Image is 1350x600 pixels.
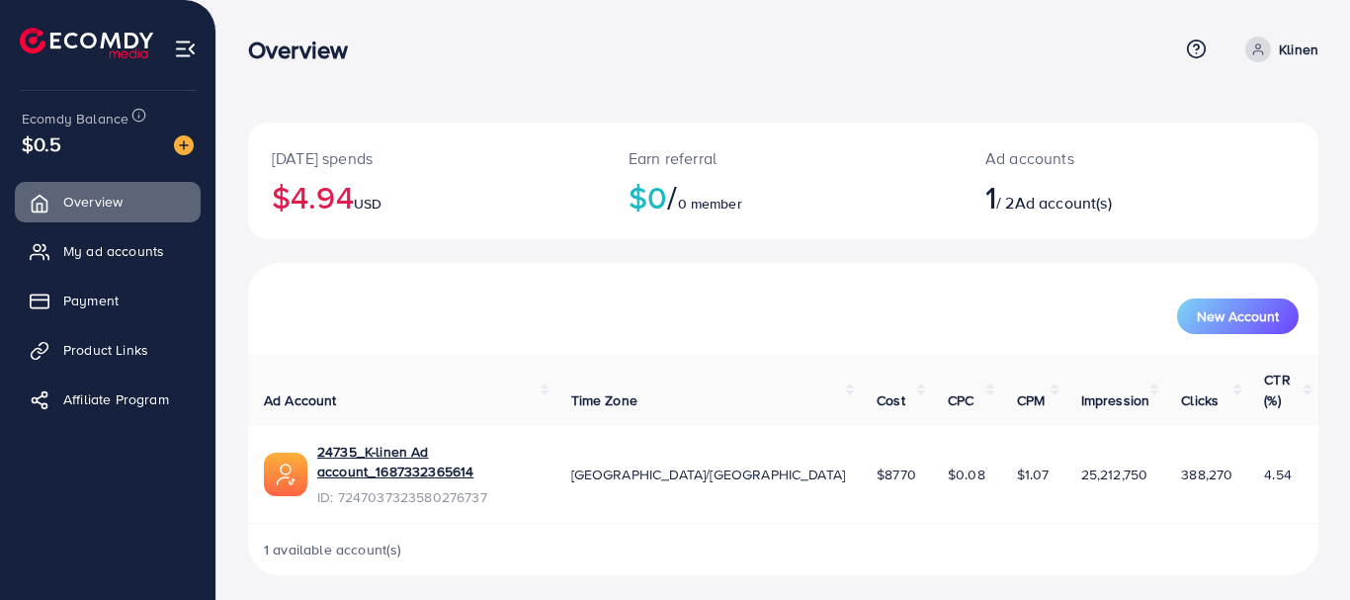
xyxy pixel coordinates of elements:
[354,194,381,214] span: USD
[877,465,916,484] span: $8770
[1081,465,1148,484] span: 25,212,750
[1279,38,1318,61] p: Klinen
[15,330,201,370] a: Product Links
[629,146,938,170] p: Earn referral
[264,453,307,496] img: ic-ads-acc.e4c84228.svg
[1181,465,1232,484] span: 388,270
[1197,309,1279,323] span: New Account
[948,390,973,410] span: CPC
[877,390,905,410] span: Cost
[264,540,402,559] span: 1 available account(s)
[1266,511,1335,585] iframe: Chat
[63,241,164,261] span: My ad accounts
[1017,465,1050,484] span: $1.07
[15,281,201,320] a: Payment
[1181,390,1219,410] span: Clicks
[571,465,846,484] span: [GEOGRAPHIC_DATA]/[GEOGRAPHIC_DATA]
[629,178,938,215] h2: $0
[15,231,201,271] a: My ad accounts
[985,146,1206,170] p: Ad accounts
[1237,37,1318,62] a: Klinen
[272,146,581,170] p: [DATE] spends
[63,291,119,310] span: Payment
[1017,390,1045,410] span: CPM
[15,380,201,419] a: Affiliate Program
[174,135,194,155] img: image
[1177,299,1299,334] button: New Account
[667,174,677,219] span: /
[1015,192,1112,214] span: Ad account(s)
[1264,465,1292,484] span: 4.54
[317,442,540,482] a: 24735_K-linen Ad account_1687332365614
[985,174,996,219] span: 1
[1081,390,1150,410] span: Impression
[264,390,337,410] span: Ad Account
[1264,370,1290,409] span: CTR (%)
[985,178,1206,215] h2: / 2
[63,389,169,409] span: Affiliate Program
[63,192,123,212] span: Overview
[22,109,128,129] span: Ecomdy Balance
[15,182,201,221] a: Overview
[317,487,540,507] span: ID: 7247037323580276737
[20,28,153,58] img: logo
[174,38,197,60] img: menu
[948,465,985,484] span: $0.08
[248,36,364,64] h3: Overview
[678,194,742,214] span: 0 member
[272,178,581,215] h2: $4.94
[22,129,62,158] span: $0.5
[63,340,148,360] span: Product Links
[571,390,637,410] span: Time Zone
